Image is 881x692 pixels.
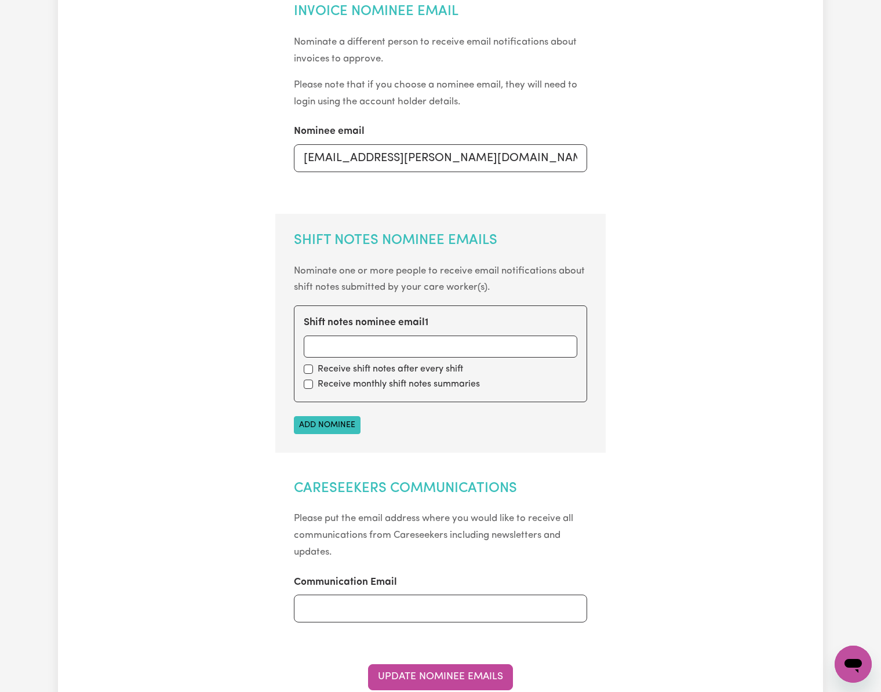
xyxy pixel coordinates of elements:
[835,646,872,683] iframe: Button to launch messaging window
[294,266,585,293] small: Nominate one or more people to receive email notifications about shift notes submitted by your ca...
[294,3,588,20] h2: Invoice Nominee Email
[368,664,513,690] button: Update Nominee Emails
[318,377,480,391] label: Receive monthly shift notes summaries
[294,575,397,590] label: Communication Email
[294,37,577,64] small: Nominate a different person to receive email notifications about invoices to approve.
[294,416,361,434] button: Add nominee
[318,362,463,376] label: Receive shift notes after every shift
[294,513,573,557] small: Please put the email address where you would like to receive all communications from Careseekers ...
[294,80,577,107] small: Please note that if you choose a nominee email, they will need to login using the account holder ...
[304,315,428,330] label: Shift notes nominee email 1
[294,480,588,497] h2: Careseekers Communications
[294,124,365,139] label: Nominee email
[294,232,588,249] h2: Shift Notes Nominee Emails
